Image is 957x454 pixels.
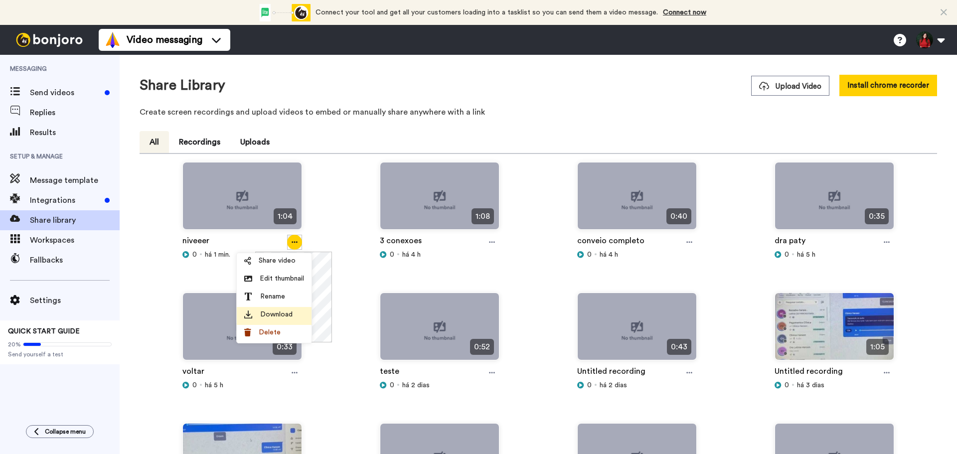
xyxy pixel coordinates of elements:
[127,33,202,47] span: Video messaging
[169,131,230,153] button: Recordings
[666,208,691,224] span: 0:40
[577,250,697,260] div: há 4 h
[775,380,894,390] div: há 3 dias
[380,235,422,250] a: 3 conexoes
[192,380,197,390] span: 0
[380,250,499,260] div: há 4 h
[577,380,697,390] div: há 2 dias
[759,81,821,92] span: Upload Video
[667,339,691,355] span: 0:43
[182,235,209,250] a: niveeer
[182,365,204,380] a: voltar
[30,107,120,119] span: Replies
[380,293,499,368] img: no-thumbnail.jpg
[8,328,80,335] span: QUICK START GUIDE
[30,127,120,139] span: Results
[12,33,87,47] img: bj-logo-header-white.svg
[140,131,169,153] button: All
[380,365,399,380] a: teste
[470,339,494,355] span: 0:52
[785,250,789,260] span: 0
[316,9,658,16] span: Connect your tool and get all your customers loading into a tasklist so you can send them a video...
[183,162,302,238] img: no-thumbnail.jpg
[578,293,696,368] img: no-thumbnail.jpg
[140,106,937,118] p: Create screen recordings and upload videos to embed or manually share anywhere with a link
[45,428,86,436] span: Collapse menu
[8,340,21,348] span: 20%
[577,235,644,250] a: conveio completo
[30,254,120,266] span: Fallbacks
[260,292,285,302] span: Rename
[775,365,843,380] a: Untitled recording
[260,274,304,284] span: Edit thumbnail
[380,380,499,390] div: há 2 dias
[866,339,889,355] span: 1:05
[183,293,302,368] img: no-thumbnail.jpg
[182,380,302,390] div: há 5 h
[751,76,829,96] button: Upload Video
[775,162,894,238] img: no-thumbnail.jpg
[865,208,889,224] span: 0:35
[259,327,281,337] span: Delete
[274,208,297,224] span: 1:04
[775,293,894,368] img: f7b9e456-0a12-4ae5-9700-b69da058c5ae_thumbnail_source_1758289266.jpg
[30,234,120,246] span: Workspaces
[273,339,297,355] span: 0:33
[577,365,645,380] a: Untitled recording
[785,380,789,390] span: 0
[30,214,120,226] span: Share library
[182,250,302,260] div: há 1 min.
[839,75,937,96] button: Install chrome recorder
[380,162,499,238] img: no-thumbnail.jpg
[30,194,101,206] span: Integrations
[587,250,592,260] span: 0
[259,256,296,266] span: Share video
[230,131,280,153] button: Uploads
[30,295,120,306] span: Settings
[587,380,592,390] span: 0
[390,250,394,260] span: 0
[8,350,112,358] span: Send yourself a test
[578,162,696,238] img: no-thumbnail.jpg
[390,380,394,390] span: 0
[260,309,293,319] span: Download
[663,9,706,16] a: Connect now
[775,235,805,250] a: dra paty
[775,250,894,260] div: há 5 h
[140,78,225,93] h1: Share Library
[105,32,121,48] img: vm-color.svg
[30,174,120,186] span: Message template
[26,425,94,438] button: Collapse menu
[192,250,197,260] span: 0
[30,87,101,99] span: Send videos
[256,4,311,21] div: animation
[472,208,494,224] span: 1:08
